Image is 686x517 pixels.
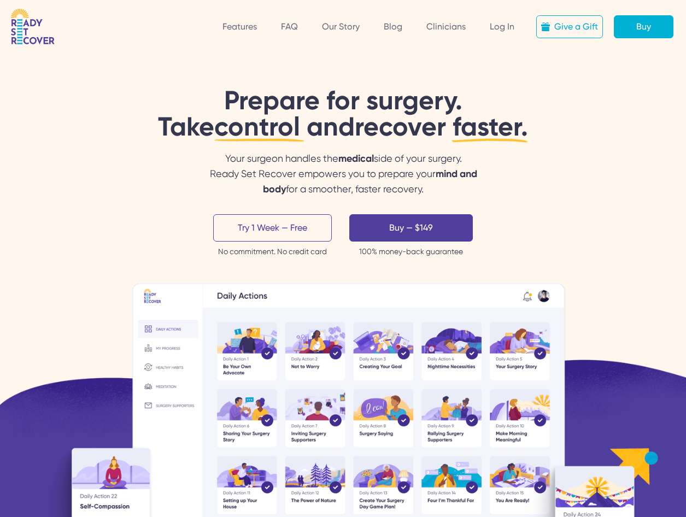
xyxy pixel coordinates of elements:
a: Clinicians [426,21,466,32]
a: Our Story [322,21,360,32]
a: FAQ [281,21,298,32]
a: Blog [384,21,402,32]
div: 100% money-back guarantee [359,246,463,257]
a: Log In [490,21,514,32]
div: Buy [636,20,651,33]
a: Give a Gift [536,15,603,38]
div: No commitment. No credit card [218,246,327,257]
a: Buy — $149 [349,214,473,242]
span: control [214,111,307,143]
img: Line1 [214,138,306,143]
span: medical [338,152,373,164]
a: Features [222,21,257,32]
div: Give a Gift [554,20,598,33]
div: Your surgeon handles the side of your surgery. [196,151,491,197]
a: Try 1 Week — Free [213,214,332,242]
img: Line2 [452,134,530,147]
span: recover faster. [355,111,528,143]
div: Take and [158,114,528,140]
a: Buy [614,15,673,38]
span: mind and body [263,168,477,195]
h1: Prepare for surgery. [158,87,528,140]
img: RSR [11,9,55,45]
div: Ready Set Recover empowers you to prepare your for a smoother, faster recovery. [196,166,491,197]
